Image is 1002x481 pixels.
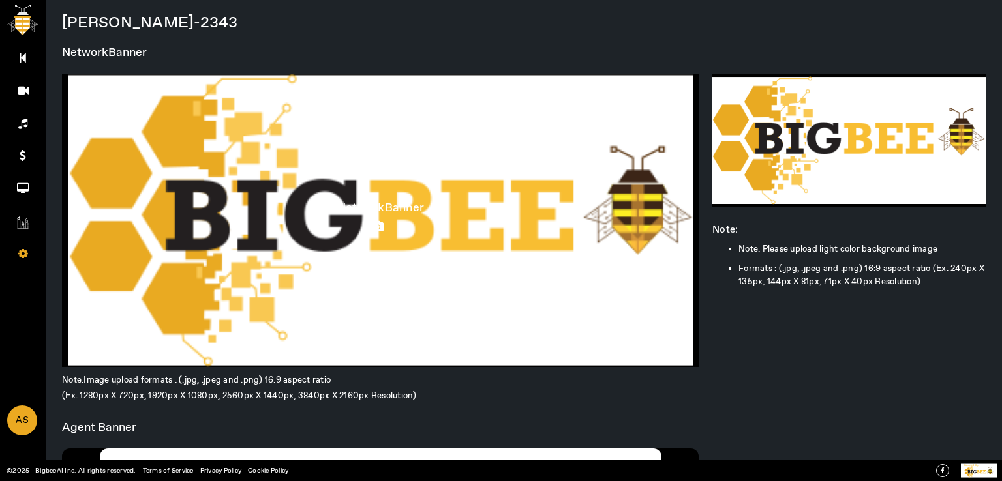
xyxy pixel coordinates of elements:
[248,466,288,475] a: Cookie Policy
[62,387,986,403] p: (Ex. 1280px X 720px, 1920px X 1080px, 2560px X 1440px, 3840px X 2160px Resolution)
[965,463,971,467] tspan: owe
[62,411,986,438] h1: Agent Banner
[200,466,242,475] a: Privacy Policy
[971,463,979,467] tspan: ed By
[7,466,136,475] a: ©2025 - BigbeeAI Inc. All rights reserved.
[964,463,966,467] tspan: P
[712,224,986,237] div: Note:
[971,463,972,467] tspan: r
[738,243,986,256] li: Note: Please upload light color background image
[62,42,986,63] h1: Banner
[7,405,37,435] a: AS
[62,45,108,61] span: Network
[8,407,36,435] span: AS
[243,201,518,239] div: Banner
[62,375,986,403] span: Note:Image upload formats : (.jpg, .jpeg and .png) 16:9 aspect ratio
[7,5,38,35] img: bigbee-logo.png
[143,466,194,475] a: Terms of Service
[337,200,385,216] span: Network
[738,256,986,289] li: Formats : (.jpg, .jpeg and .png) 16:9 aspect ratio (Ex. 240px X 135px, 144px X 81px, 71px X 40px ...
[62,16,986,36] div: [PERSON_NAME]-2343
